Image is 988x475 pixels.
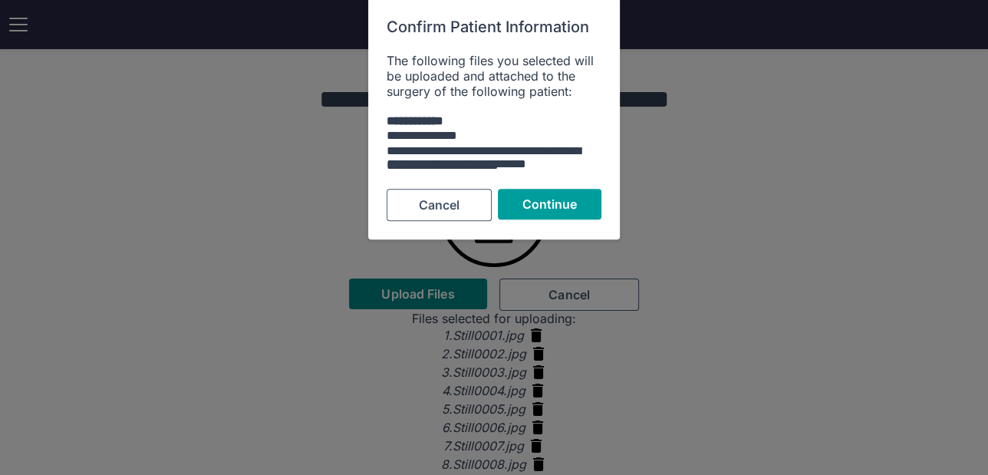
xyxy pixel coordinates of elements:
span: Cancel [419,198,460,213]
h6: Confirm Patient Information [387,16,601,38]
div: The following files you selected will be uploaded and attached to the surgery of the following pa... [387,53,601,99]
button: Cancel [387,190,492,222]
span: Continue [522,197,578,213]
button: Continue [498,190,601,220]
